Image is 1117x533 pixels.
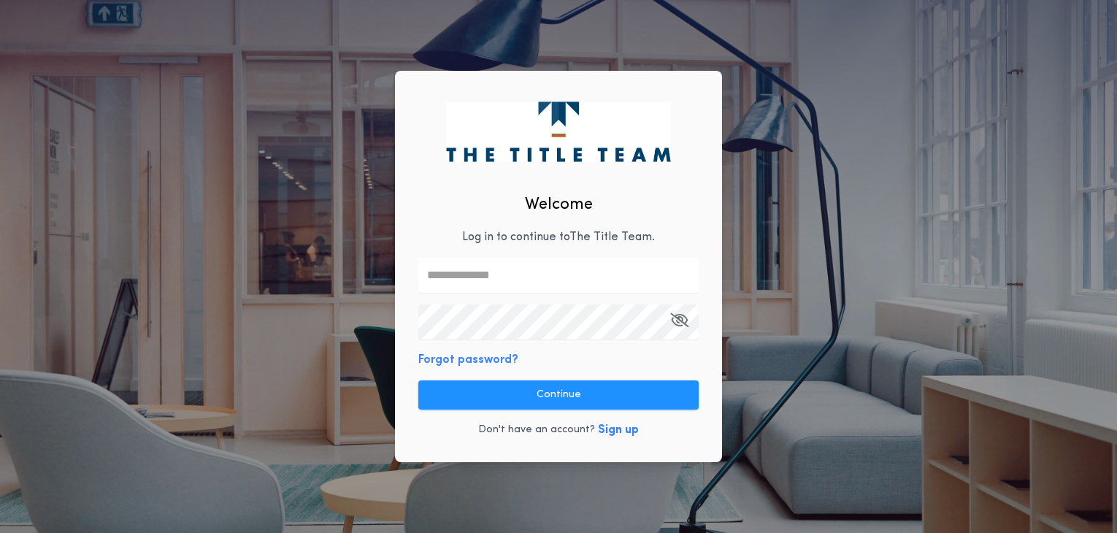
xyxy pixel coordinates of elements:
[462,229,655,246] p: Log in to continue to The Title Team .
[446,101,670,161] img: logo
[418,380,699,410] button: Continue
[478,423,595,437] p: Don't have an account?
[598,421,639,439] button: Sign up
[418,351,518,369] button: Forgot password?
[525,193,593,217] h2: Welcome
